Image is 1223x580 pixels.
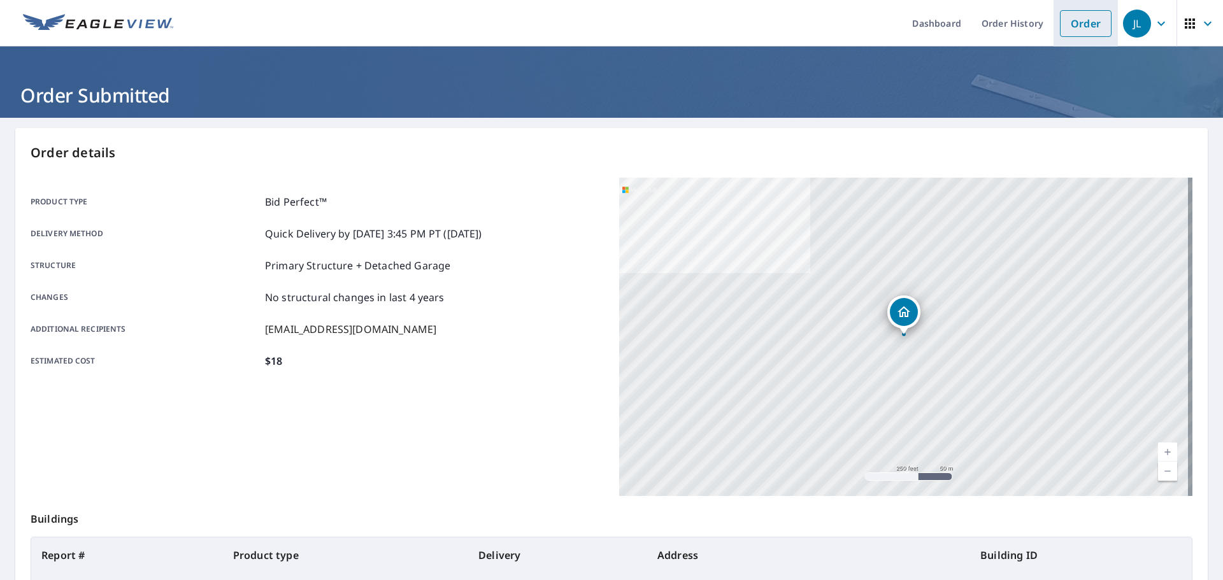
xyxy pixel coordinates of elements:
[1158,442,1177,462] a: Current Level 17, Zoom In
[265,194,327,209] p: Bid Perfect™
[468,537,647,573] th: Delivery
[31,194,260,209] p: Product type
[31,353,260,369] p: Estimated cost
[31,537,223,573] th: Report #
[31,226,260,241] p: Delivery method
[647,537,970,573] th: Address
[31,143,1192,162] p: Order details
[265,322,436,337] p: [EMAIL_ADDRESS][DOMAIN_NAME]
[1158,462,1177,481] a: Current Level 17, Zoom Out
[970,537,1192,573] th: Building ID
[23,14,173,33] img: EV Logo
[31,496,1192,537] p: Buildings
[31,258,260,273] p: Structure
[223,537,468,573] th: Product type
[1060,10,1112,37] a: Order
[31,290,260,305] p: Changes
[265,226,482,241] p: Quick Delivery by [DATE] 3:45 PM PT ([DATE])
[265,353,282,369] p: $18
[31,322,260,337] p: Additional recipients
[887,295,920,335] div: Dropped pin, building 1, Residential property, 4940 Columbia Ave Saint Louis, MO 63139
[265,258,450,273] p: Primary Structure + Detached Garage
[265,290,445,305] p: No structural changes in last 4 years
[1123,10,1151,38] div: JL
[15,82,1208,108] h1: Order Submitted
